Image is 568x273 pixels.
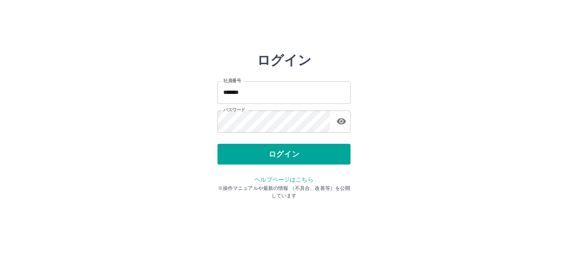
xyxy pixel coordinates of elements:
[217,184,351,199] p: ※操作マニュアルや最新の情報 （不具合、改善等）を公開しています
[254,176,313,183] a: ヘルプページはこちら
[223,107,245,113] label: パスワード
[257,52,311,68] h2: ログイン
[223,78,241,84] label: 社員番号
[217,144,351,165] button: ログイン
